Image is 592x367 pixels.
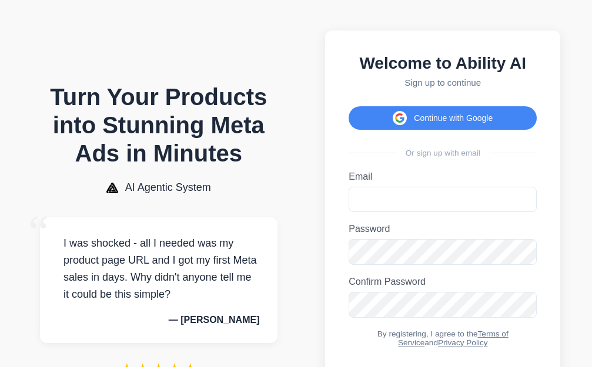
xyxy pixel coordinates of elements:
[438,338,488,347] a: Privacy Policy
[398,329,509,347] a: Terms of Service
[349,149,537,157] div: Or sign up with email
[125,181,211,194] span: AI Agentic System
[28,206,49,259] span: “
[349,329,537,347] div: By registering, I agree to the and
[349,106,537,130] button: Continue with Google
[40,83,277,167] h1: Turn Your Products into Stunning Meta Ads in Minutes
[58,315,260,325] p: — [PERSON_NAME]
[349,78,537,87] p: Sign up to continue
[106,183,118,193] img: AI Agentic System Logo
[349,277,537,287] label: Confirm Password
[349,54,537,73] h2: Welcome to Ability AI
[349,171,537,182] label: Email
[58,235,260,302] p: I was shocked - all I needed was my product page URL and I got my first Meta sales in days. Why d...
[349,224,537,234] label: Password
